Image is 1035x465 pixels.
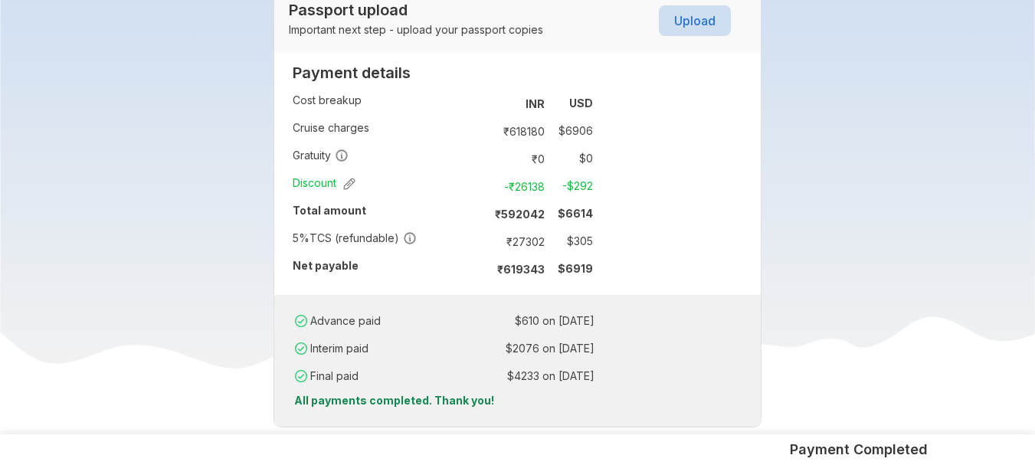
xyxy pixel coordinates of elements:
td: : [480,172,486,200]
td: : [480,200,486,228]
td: ₹ 618180 [486,120,551,142]
strong: ₹ 619343 [497,263,545,276]
strong: ₹ 592042 [495,208,545,221]
h2: Passport upload [289,1,543,19]
td: : [480,90,486,117]
td: Advance paid [292,307,449,335]
td: $ 4233 on [DATE] [454,365,594,387]
p: Important next step - upload your passport copies [289,22,543,38]
td: : [480,117,486,145]
span: Gratuity [293,148,349,163]
td: : [449,362,454,390]
strong: $ 6614 [558,207,593,220]
td: $ 0 [551,148,593,169]
strong: USD [569,97,593,110]
td: Cost breakup [293,90,480,117]
td: -₹ 26138 [486,175,551,197]
button: Upload [659,5,731,36]
p: All payments completed. Thank you! [287,393,749,408]
strong: INR [526,97,545,110]
h2: Payment details [293,64,593,82]
h5: Payment Completed [790,440,928,459]
td: -$ 292 [551,175,593,197]
td: : [449,307,454,335]
span: Discount [293,175,355,191]
td: Interim paid [292,335,449,362]
span: TCS (refundable) [293,231,417,246]
td: ₹ 0 [486,148,551,169]
strong: $ 6919 [558,262,593,275]
strong: Net payable [293,259,359,272]
td: $ 305 [551,231,593,252]
td: : [449,335,454,362]
td: : [480,145,486,172]
td: $ 2076 on [DATE] [454,338,594,359]
td: Final paid [292,362,449,390]
td: Cruise charges [293,117,480,145]
strong: Total amount [293,204,366,217]
td: : [480,255,486,283]
td: $ 6906 [551,120,593,142]
div: 5 % [293,231,310,246]
td: : [480,228,486,255]
td: $ 610 on [DATE] [454,310,594,332]
td: ₹ 27302 [486,231,551,252]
